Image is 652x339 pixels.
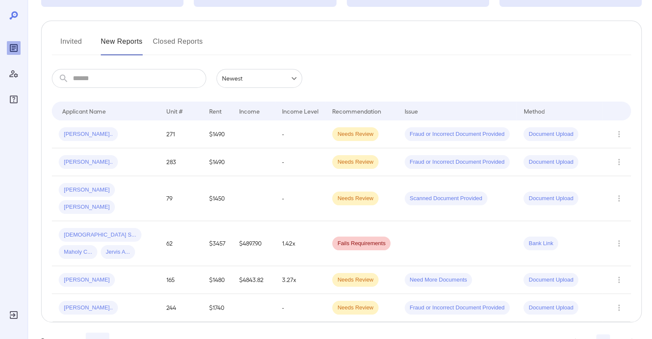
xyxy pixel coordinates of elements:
button: New Reports [101,35,143,55]
td: $4897.90 [232,221,275,266]
span: Fails Requirements [332,240,391,248]
div: Income [239,106,260,116]
td: $1490 [202,148,232,176]
div: Unit # [166,106,183,116]
td: 79 [159,176,202,221]
span: Document Upload [523,130,578,138]
td: - [275,148,325,176]
span: [PERSON_NAME] [59,186,115,194]
span: Fraud or Incorrect Document Provided [405,158,510,166]
span: Needs Review [332,276,379,284]
span: Document Upload [523,276,578,284]
div: Income Level [282,106,318,116]
span: Needs Review [332,304,379,312]
div: Issue [405,106,418,116]
td: $1490 [202,120,232,148]
button: Row Actions [612,273,626,287]
td: 283 [159,148,202,176]
td: 165 [159,266,202,294]
span: Maholy C... [59,248,97,256]
span: [PERSON_NAME] [59,276,115,284]
div: Log Out [7,308,21,322]
button: Row Actions [612,192,626,205]
span: [DEMOGRAPHIC_DATA] S... [59,231,141,239]
span: Jervis A... [101,248,135,256]
div: Recommendation [332,106,381,116]
div: Reports [7,41,21,55]
td: $1480 [202,266,232,294]
span: Needs Review [332,130,379,138]
button: Closed Reports [153,35,203,55]
div: Manage Users [7,67,21,81]
span: Scanned Document Provided [405,195,487,203]
span: Needs Review [332,158,379,166]
span: Document Upload [523,158,578,166]
span: Document Upload [523,304,578,312]
span: [PERSON_NAME] [59,203,115,211]
td: - [275,120,325,148]
td: $1740 [202,294,232,322]
button: Row Actions [612,155,626,169]
span: [PERSON_NAME].. [59,130,118,138]
td: 3.27x [275,266,325,294]
button: Row Actions [612,127,626,141]
div: Newest [216,69,302,88]
td: - [275,294,325,322]
div: Method [523,106,544,116]
button: Row Actions [612,237,626,250]
span: Fraud or Incorrect Document Provided [405,130,510,138]
td: $3457 [202,221,232,266]
span: Needs Review [332,195,379,203]
td: $1450 [202,176,232,221]
button: Invited [52,35,90,55]
td: 244 [159,294,202,322]
span: Document Upload [523,195,578,203]
div: FAQ [7,93,21,106]
span: Fraud or Incorrect Document Provided [405,304,510,312]
td: - [275,176,325,221]
td: 62 [159,221,202,266]
span: [PERSON_NAME].. [59,304,118,312]
div: Applicant Name [62,106,106,116]
button: Row Actions [612,301,626,315]
div: Rent [209,106,223,116]
span: Bank Link [523,240,558,248]
td: $4843.82 [232,266,275,294]
span: [PERSON_NAME].. [59,158,118,166]
td: 1.42x [275,221,325,266]
span: Need More Documents [405,276,472,284]
td: 271 [159,120,202,148]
